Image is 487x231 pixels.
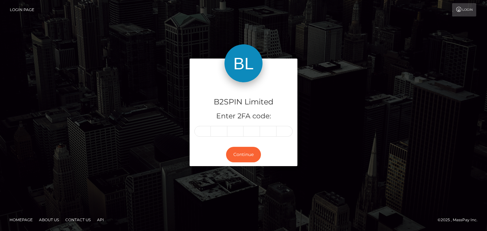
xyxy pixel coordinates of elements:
[438,216,482,223] div: © 2025 , MassPay Inc.
[10,3,34,16] a: Login Page
[36,215,62,225] a: About Us
[194,97,293,108] h4: B2SPIN Limited
[94,215,107,225] a: API
[194,111,293,121] h5: Enter 2FA code:
[224,44,263,82] img: B2SPIN Limited
[7,215,35,225] a: Homepage
[452,3,476,16] a: Login
[226,147,261,162] button: Continue
[63,215,93,225] a: Contact Us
